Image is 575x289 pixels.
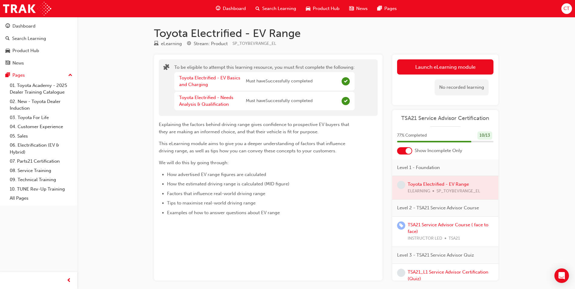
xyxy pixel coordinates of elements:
[3,2,51,15] img: Trak
[7,175,75,184] a: 09. Technical Training
[2,70,75,81] button: Pages
[7,97,75,113] a: 02. New - Toyota Dealer Induction
[187,40,228,48] div: Stream
[12,35,46,42] div: Search Learning
[68,71,72,79] span: up-icon
[12,23,35,30] div: Dashboard
[5,36,10,42] span: search-icon
[408,222,488,234] a: TSA21 Service Advisor Course ( face to face)
[554,268,569,283] div: Open Intercom Messenger
[187,41,191,47] span: target-icon
[2,58,75,69] a: News
[397,252,474,259] span: Level 3 - TSA21 Service Advisor Quiz
[12,60,24,67] div: News
[435,79,489,95] div: No recorded learning
[167,191,265,196] span: Factors that influence real-world driving range
[2,33,75,44] a: Search Learning
[306,5,310,12] span: car-icon
[161,40,182,47] div: eLearning
[232,41,276,46] span: Learning resource code
[246,98,313,105] span: Must have Successfully completed
[5,24,10,29] span: guage-icon
[342,97,350,105] span: Complete
[397,59,493,75] button: Launch eLearning module
[415,147,462,154] span: Show Incomplete Only
[7,157,75,166] a: 07. Parts21 Certification
[7,131,75,141] a: 05. Sales
[344,2,373,15] a: news-iconNews
[67,277,71,284] span: prev-icon
[211,2,251,15] a: guage-iconDashboard
[449,235,460,242] span: TSA21
[408,235,442,242] span: INSTRUCTOR LED
[174,64,355,111] div: To be eligible to attempt this learning resource, you must first complete the following:
[397,269,405,277] span: learningRecordVerb_NONE-icon
[256,5,260,12] span: search-icon
[397,181,405,189] span: learningRecordVerb_NONE-icon
[301,2,344,15] a: car-iconProduct Hub
[5,61,10,66] span: news-icon
[384,5,397,12] span: Pages
[154,40,182,48] div: Type
[167,200,256,206] span: Tips to maximise real-world driving range
[154,27,498,40] h1: Toyota Electrified - EV Range
[2,21,75,32] a: Dashboard
[7,122,75,131] a: 04. Customer Experience
[5,73,10,78] span: pages-icon
[313,5,339,12] span: Product Hub
[563,5,570,12] span: CT
[7,194,75,203] a: All Pages
[223,5,246,12] span: Dashboard
[397,132,427,139] span: 77 % Completed
[397,164,440,171] span: Level 1 - Foundation
[477,131,492,140] div: 10 / 13
[154,41,159,47] span: learningResourceType_ELEARNING-icon
[7,184,75,194] a: 10. TUNE Rev-Up Training
[194,40,228,47] div: Stream: Product
[397,221,405,230] span: learningRecordVerb_ENROLL-icon
[12,72,25,79] div: Pages
[167,172,266,177] span: How advertised EV range figures are calculated
[246,78,313,85] span: Must have Successfully completed
[262,5,296,12] span: Search Learning
[179,75,240,88] a: Toyota Electrified - EV Basics and Charging
[179,95,233,107] a: Toyota Electrified - Needs Analysis & Qualification
[216,5,220,12] span: guage-icon
[373,2,402,15] a: pages-iconPages
[342,77,350,85] span: Complete
[349,5,354,12] span: news-icon
[377,5,382,12] span: pages-icon
[167,181,289,187] span: How the estimated driving range is calculated (MID figure)
[397,115,493,122] a: TSA21 Service Advisor Certification
[561,3,572,14] button: CT
[7,81,75,97] a: 01. Toyota Academy - 2025 Dealer Training Catalogue
[167,210,280,215] span: Examples of how to answer questions about EV range
[12,47,39,54] div: Product Hub
[5,48,10,54] span: car-icon
[408,269,488,282] a: TSA21_L1 Service Advisor Certification (Quiz)
[7,141,75,157] a: 06. Electrification (EV & Hybrid)
[251,2,301,15] a: search-iconSearch Learning
[397,204,479,211] span: Level 2 - TSA21 Service Advisor Course
[356,5,368,12] span: News
[7,113,75,122] a: 03. Toyota For Life
[163,65,169,71] span: puzzle-icon
[2,45,75,56] a: Product Hub
[159,122,350,135] span: Explaining the factors behind driving range gives confidence to prospective EV buyers that they a...
[159,160,229,165] span: We will do this by going through:
[7,166,75,175] a: 08. Service Training
[2,19,75,70] button: DashboardSearch LearningProduct HubNews
[159,141,346,154] span: This eLearning module aims to give you a deeper understanding of factors that influence driving r...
